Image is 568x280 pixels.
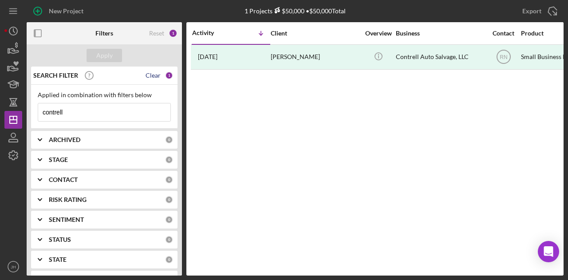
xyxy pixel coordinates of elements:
[49,236,71,243] b: STATUS
[245,7,346,15] div: 1 Projects • $50,000 Total
[96,49,113,62] div: Apply
[49,256,67,263] b: STATE
[49,2,83,20] div: New Project
[165,136,173,144] div: 0
[165,196,173,204] div: 0
[192,29,231,36] div: Activity
[165,236,173,244] div: 0
[49,176,78,183] b: CONTACT
[95,30,113,37] b: Filters
[396,45,485,69] div: Contrell Auto Salvage, LLC
[33,72,78,79] b: SEARCH FILTER
[500,54,507,60] text: RN
[538,241,559,262] div: Open Intercom Messenger
[165,71,173,79] div: 1
[49,136,80,143] b: ARCHIVED
[396,30,485,37] div: Business
[271,45,359,69] div: [PERSON_NAME]
[165,156,173,164] div: 0
[38,91,171,99] div: Applied in combination with filters below
[4,258,22,276] button: JH
[513,2,564,20] button: Export
[49,216,84,223] b: SENTIMENT
[165,256,173,264] div: 0
[272,7,304,15] div: $50,000
[165,176,173,184] div: 0
[27,2,92,20] button: New Project
[87,49,122,62] button: Apply
[271,30,359,37] div: Client
[11,264,16,269] text: JH
[165,216,173,224] div: 0
[522,2,541,20] div: Export
[49,196,87,203] b: RISK RATING
[169,29,177,38] div: 1
[362,30,395,37] div: Overview
[49,156,68,163] b: STAGE
[149,30,164,37] div: Reset
[198,53,217,60] time: 2023-06-14 20:27
[487,30,520,37] div: Contact
[146,72,161,79] div: Clear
